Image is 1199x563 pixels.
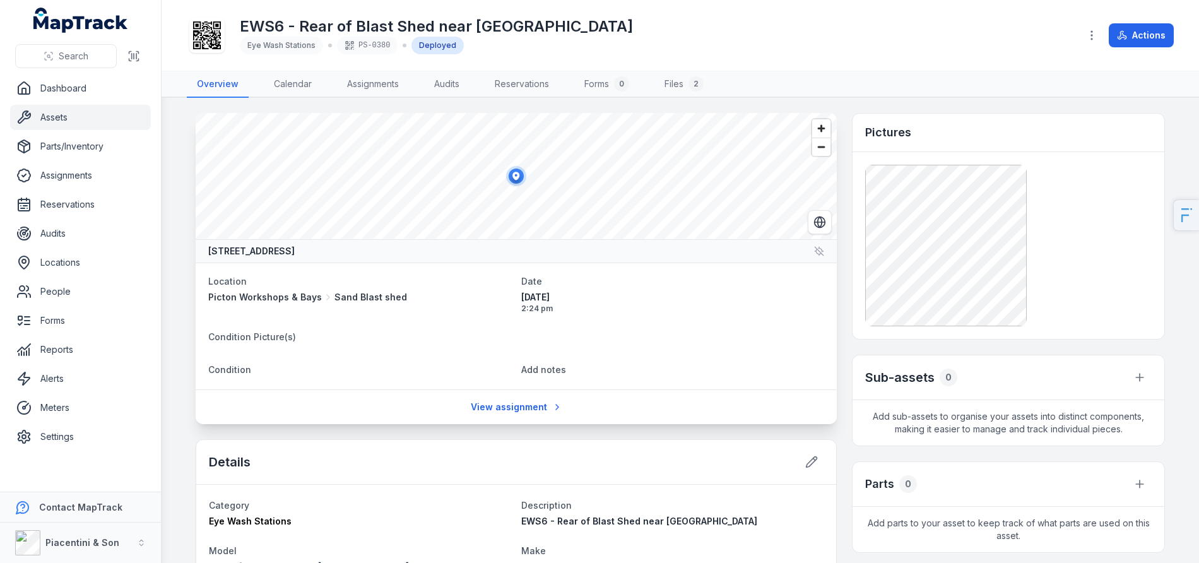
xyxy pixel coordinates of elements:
[853,507,1164,552] span: Add parts to your asset to keep track of what parts are used on this asset.
[33,8,128,33] a: MapTrack
[1109,23,1174,47] button: Actions
[334,291,407,304] span: Sand Blast shed
[196,113,837,239] canvas: Map
[521,304,824,314] span: 2:24 pm
[812,119,830,138] button: Zoom in
[10,105,151,130] a: Assets
[208,331,296,342] span: Condition Picture(s)
[521,364,566,375] span: Add notes
[10,366,151,391] a: Alerts
[485,71,559,98] a: Reservations
[209,500,249,511] span: Category
[865,475,894,493] h3: Parts
[187,71,249,98] a: Overview
[424,71,470,98] a: Audits
[521,500,572,511] span: Description
[208,245,295,258] strong: [STREET_ADDRESS]
[521,291,824,314] time: 08/05/2025, 2:24:09 pm
[10,424,151,449] a: Settings
[940,369,957,386] div: 0
[865,369,935,386] h2: Sub-assets
[264,71,322,98] a: Calendar
[10,337,151,362] a: Reports
[45,537,119,548] strong: Piacentini & Son
[812,138,830,156] button: Zoom out
[59,50,88,62] span: Search
[10,134,151,159] a: Parts/Inventory
[865,124,911,141] h3: Pictures
[521,276,542,287] span: Date
[853,400,1164,446] span: Add sub-assets to organise your assets into distinct components, making it easier to manage and t...
[209,453,251,471] h2: Details
[208,291,322,304] span: Picton Workshops & Bays
[10,221,151,246] a: Audits
[808,210,832,234] button: Switch to Satellite View
[208,291,511,304] a: Picton Workshops & BaysSand Blast shed
[208,276,247,287] span: Location
[614,76,629,92] div: 0
[10,279,151,304] a: People
[337,37,398,54] div: PS-0380
[15,44,117,68] button: Search
[10,250,151,275] a: Locations
[209,516,292,526] span: Eye Wash Stations
[521,545,546,556] span: Make
[209,545,237,556] span: Model
[521,291,824,304] span: [DATE]
[10,192,151,217] a: Reservations
[10,395,151,420] a: Meters
[10,163,151,188] a: Assignments
[899,475,917,493] div: 0
[463,395,570,419] a: View assignment
[574,71,639,98] a: Forms0
[337,71,409,98] a: Assignments
[521,516,757,526] span: EWS6 - Rear of Blast Shed near [GEOGRAPHIC_DATA]
[654,71,714,98] a: Files2
[411,37,464,54] div: Deployed
[240,16,633,37] h1: EWS6 - Rear of Blast Shed near [GEOGRAPHIC_DATA]
[10,76,151,101] a: Dashboard
[208,364,251,375] span: Condition
[247,40,316,50] span: Eye Wash Stations
[10,308,151,333] a: Forms
[688,76,704,92] div: 2
[39,502,122,513] strong: Contact MapTrack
